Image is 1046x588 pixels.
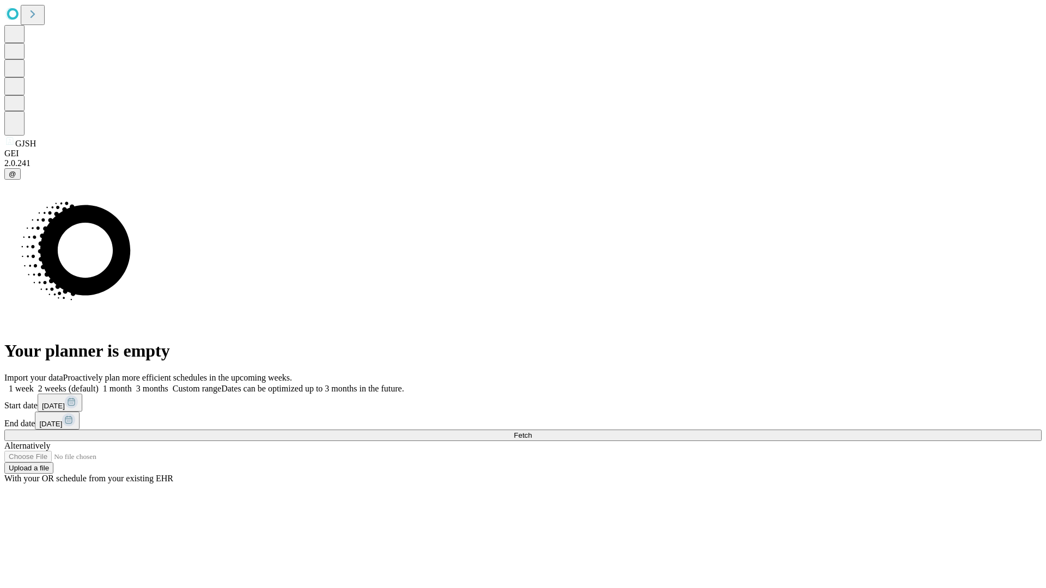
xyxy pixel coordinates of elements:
span: @ [9,170,16,178]
span: Import your data [4,373,63,382]
button: [DATE] [38,394,82,412]
button: Upload a file [4,462,53,474]
h1: Your planner is empty [4,341,1042,361]
button: @ [4,168,21,180]
div: GEI [4,149,1042,158]
button: [DATE] [35,412,80,430]
span: 3 months [136,384,168,393]
span: Custom range [173,384,221,393]
span: GJSH [15,139,36,148]
div: End date [4,412,1042,430]
span: 1 week [9,384,34,393]
span: [DATE] [39,420,62,428]
div: 2.0.241 [4,158,1042,168]
span: 1 month [103,384,132,393]
span: [DATE] [42,402,65,410]
span: Proactively plan more efficient schedules in the upcoming weeks. [63,373,292,382]
button: Fetch [4,430,1042,441]
div: Start date [4,394,1042,412]
span: With your OR schedule from your existing EHR [4,474,173,483]
span: Fetch [514,431,532,439]
span: Dates can be optimized up to 3 months in the future. [221,384,404,393]
span: Alternatively [4,441,50,450]
span: 2 weeks (default) [38,384,99,393]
